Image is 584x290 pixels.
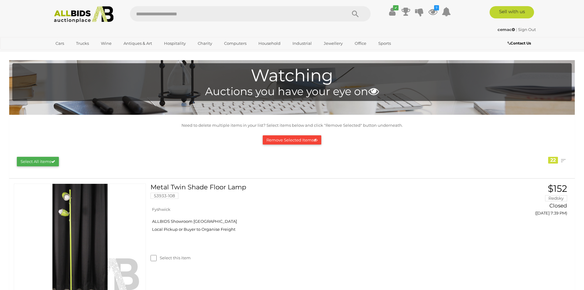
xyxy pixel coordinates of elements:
[160,38,190,48] a: Hospitality
[51,6,117,23] img: Allbids.com.au
[490,6,534,18] a: Sell with us
[508,41,531,45] b: Contact Us
[12,122,572,129] p: Need to delete multiple items in your list? Select items below and click "Remove Selected" button...
[151,255,191,261] label: Select this item
[340,6,371,21] button: Search
[220,38,250,48] a: Computers
[393,5,399,10] i: ✔
[97,38,116,48] a: Wine
[72,38,93,48] a: Trucks
[15,86,569,98] h4: Auctions you have your eye on
[428,6,437,17] a: 7
[351,38,370,48] a: Office
[15,66,569,85] h1: Watching
[17,157,59,166] button: Select All items
[374,38,395,48] a: Sports
[288,38,316,48] a: Industrial
[548,183,567,194] span: $152
[548,157,558,164] div: 22
[498,27,516,32] a: cemac
[52,38,68,48] a: Cars
[52,48,103,59] a: [GEOGRAPHIC_DATA]
[155,184,476,203] a: Metal Twin Shade Floor Lamp 53933-108
[194,38,216,48] a: Charity
[388,6,397,17] a: ✔
[320,38,347,48] a: Jewellery
[263,135,321,145] button: Remove Selected Items
[120,38,156,48] a: Antiques & Art
[485,184,569,219] a: $152 Redsky Closed ([DATE] 7:39 PM)
[434,5,439,10] i: 7
[254,38,284,48] a: Household
[498,27,515,32] strong: cemac
[518,27,536,32] a: Sign Out
[516,27,517,32] span: |
[508,40,532,47] a: Contact Us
